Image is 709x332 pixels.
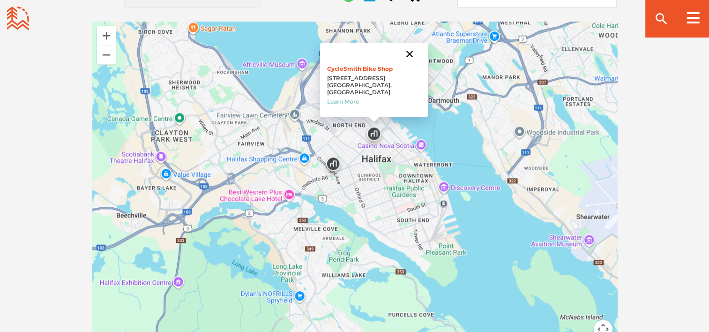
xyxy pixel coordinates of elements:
[398,43,421,65] button: Close
[97,45,116,64] button: Zoom out
[327,82,392,89] span: [GEOGRAPHIC_DATA],
[97,26,116,45] button: Zoom in
[327,89,390,96] span: [GEOGRAPHIC_DATA]
[327,65,393,72] a: CycleSmith Bike Shop
[327,75,385,82] span: [STREET_ADDRESS]
[654,11,669,26] ion-icon: search
[327,98,359,105] a: Learn More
